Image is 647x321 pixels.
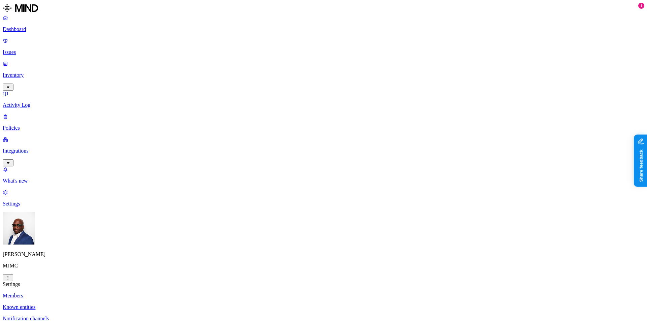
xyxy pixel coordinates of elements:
[3,304,644,310] a: Known entities
[3,189,644,207] a: Settings
[3,61,644,90] a: Inventory
[3,38,644,55] a: Issues
[3,263,644,269] p: MJMC
[3,102,644,108] p: Activity Log
[3,178,644,184] p: What's new
[3,281,644,287] div: Settings
[3,293,644,299] a: Members
[3,3,38,13] img: MIND
[3,91,644,108] a: Activity Log
[3,114,644,131] a: Policies
[3,201,644,207] p: Settings
[3,136,644,165] a: Integrations
[3,212,35,245] img: Gregory Thomas
[3,3,644,15] a: MIND
[3,26,644,32] p: Dashboard
[3,166,644,184] a: What's new
[3,49,644,55] p: Issues
[3,72,644,78] p: Inventory
[638,3,644,9] div: 1
[3,15,644,32] a: Dashboard
[3,148,644,154] p: Integrations
[3,125,644,131] p: Policies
